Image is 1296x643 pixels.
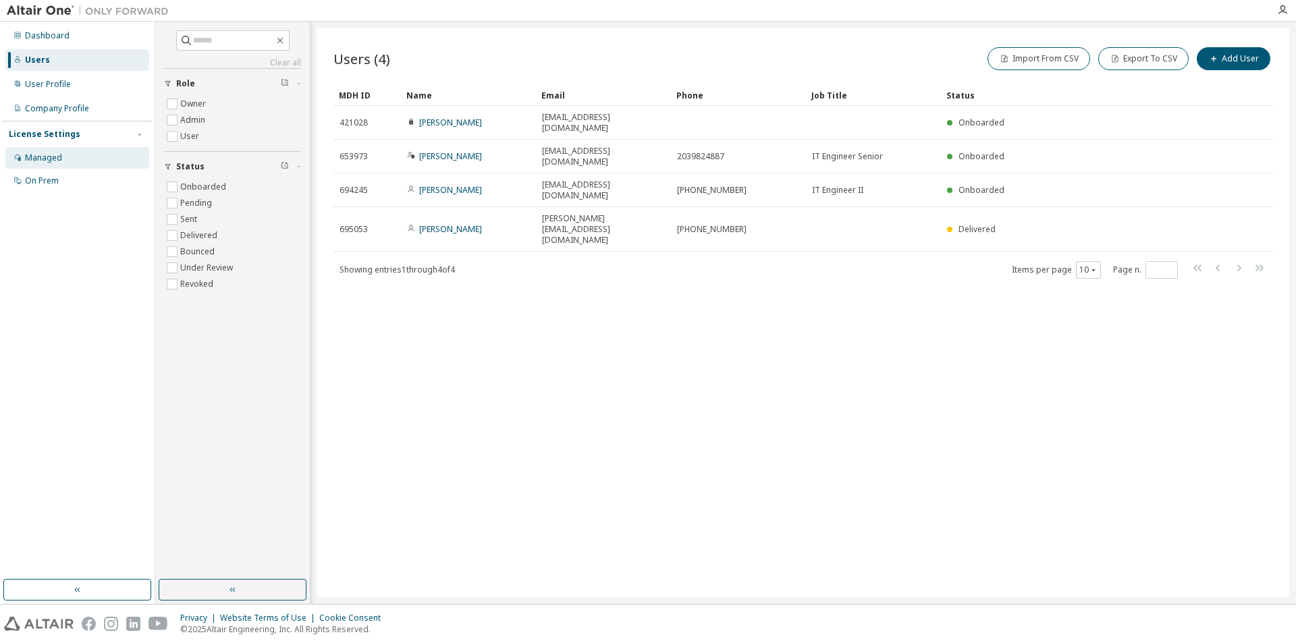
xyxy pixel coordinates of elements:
div: Dashboard [25,30,70,41]
label: Bounced [180,244,217,260]
label: Under Review [180,260,236,276]
span: Role [176,78,195,89]
p: © 2025 Altair Engineering, Inc. All Rights Reserved. [180,623,389,635]
label: Owner [180,96,209,112]
div: License Settings [9,129,80,140]
div: MDH ID [339,84,396,106]
span: [PHONE_NUMBER] [677,224,747,235]
img: Altair One [7,4,175,18]
label: Delivered [180,227,220,244]
a: [PERSON_NAME] [419,223,482,235]
label: Revoked [180,276,216,292]
a: [PERSON_NAME] [419,184,482,196]
span: Onboarded [959,117,1004,128]
span: [PERSON_NAME][EMAIL_ADDRESS][DOMAIN_NAME] [542,213,665,246]
span: Clear filter [281,161,289,172]
div: Email [541,84,666,106]
span: Onboarded [959,184,1004,196]
label: Pending [180,195,215,211]
span: Clear filter [281,78,289,89]
button: Import From CSV [988,47,1090,70]
span: 2039824887 [677,151,724,162]
span: Status [176,161,205,172]
a: Clear all [164,57,301,68]
div: Phone [676,84,801,106]
span: 653973 [340,151,368,162]
label: Admin [180,112,208,128]
span: 421028 [340,117,368,128]
div: Company Profile [25,103,89,114]
span: Showing entries 1 through 4 of 4 [340,264,455,275]
button: Export To CSV [1098,47,1189,70]
div: Managed [25,152,62,163]
button: Add User [1197,47,1270,70]
span: IT Engineer II [812,185,863,196]
button: Status [164,152,301,181]
span: Items per page [1012,261,1101,279]
img: instagram.svg [104,617,118,631]
img: linkedin.svg [126,617,140,631]
div: Privacy [180,613,220,623]
div: On Prem [25,175,59,186]
label: Onboarded [180,179,229,195]
span: Users (4) [333,49,390,68]
div: Cookie Consent [319,613,389,623]
span: [EMAIL_ADDRESS][DOMAIN_NAME] [542,112,665,134]
div: Website Terms of Use [220,613,319,623]
div: Job Title [811,84,936,106]
span: 694245 [340,185,368,196]
span: Page n. [1113,261,1178,279]
span: IT Engineer Senior [812,151,883,162]
label: Sent [180,211,200,227]
img: facebook.svg [82,617,96,631]
span: 695053 [340,224,368,235]
span: Onboarded [959,150,1004,162]
button: Role [164,69,301,99]
span: Delivered [959,223,996,235]
img: altair_logo.svg [4,617,74,631]
a: [PERSON_NAME] [419,150,482,162]
img: youtube.svg [148,617,168,631]
span: [EMAIL_ADDRESS][DOMAIN_NAME] [542,179,665,201]
button: 10 [1079,264,1098,275]
div: User Profile [25,79,71,90]
span: [EMAIL_ADDRESS][DOMAIN_NAME] [542,146,665,167]
span: [PHONE_NUMBER] [677,185,747,196]
div: Users [25,55,50,65]
div: Status [946,84,1203,106]
div: Name [406,84,531,106]
a: [PERSON_NAME] [419,117,482,128]
label: User [180,128,202,144]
